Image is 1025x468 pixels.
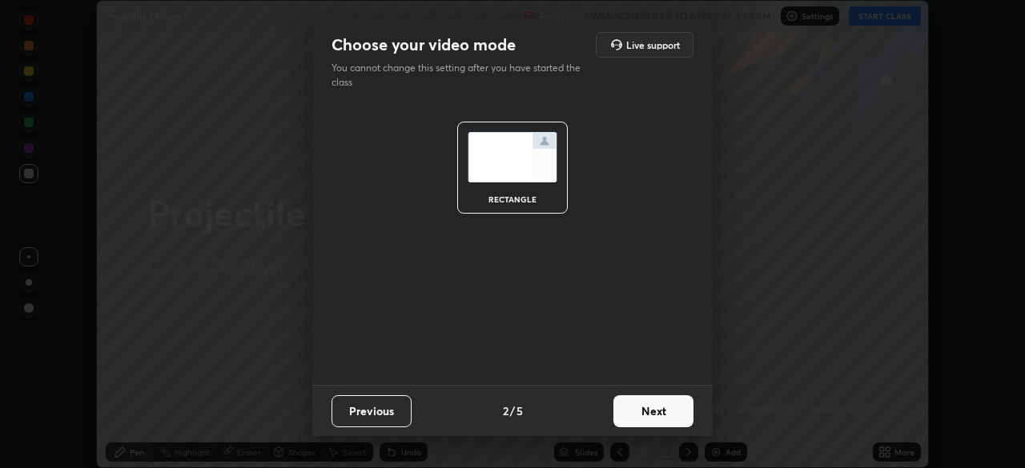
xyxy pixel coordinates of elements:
[480,195,545,203] div: rectangle
[332,34,516,55] h2: Choose your video mode
[468,132,557,182] img: normalScreenIcon.ae25ed63.svg
[332,395,412,427] button: Previous
[510,402,515,419] h4: /
[332,61,591,90] p: You cannot change this setting after you have started the class
[626,40,680,50] h5: Live support
[613,395,693,427] button: Next
[517,402,523,419] h4: 5
[503,402,508,419] h4: 2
